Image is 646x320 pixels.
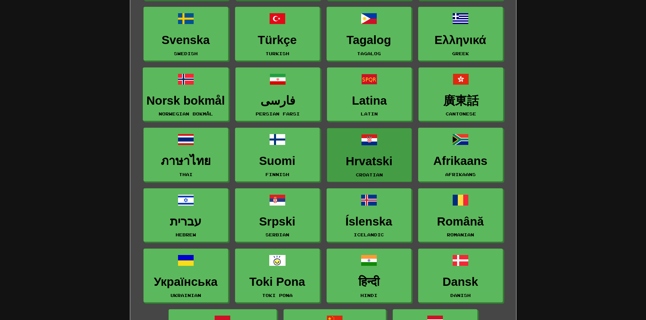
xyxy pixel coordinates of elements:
[331,155,408,168] h3: Hrvatski
[235,128,320,182] a: SuomiFinnish
[146,94,225,107] h3: Norsk bokmål
[447,232,474,237] small: Romanian
[327,67,412,121] a: LatinaLatin
[422,154,499,168] h3: Afrikaans
[418,128,503,182] a: AfrikaansAfrikaans
[361,111,378,116] small: Latin
[360,293,377,298] small: Hindi
[143,188,228,242] a: עבריתHebrew
[330,34,408,47] h3: Tagalog
[235,67,320,121] a: فارسیPersian Farsi
[327,128,412,182] a: HrvatskiCroatian
[266,51,289,56] small: Turkish
[235,249,320,302] a: Toki PonaToki Pona
[418,7,503,61] a: ΕλληνικάGreek
[143,67,229,121] a: Norsk bokmålNorwegian Bokmål
[445,172,476,177] small: Afrikaans
[159,111,213,116] small: Norwegian Bokmål
[239,94,316,107] h3: فارسی
[239,154,316,168] h3: Suomi
[174,51,198,56] small: Swedish
[147,275,224,289] h3: Українська
[239,275,316,289] h3: Toki Pona
[143,249,228,302] a: УкраїнськаUkrainian
[331,94,408,107] h3: Latina
[179,172,193,177] small: Thai
[256,111,300,116] small: Persian Farsi
[330,275,408,289] h3: हिन्दी
[422,34,499,47] h3: Ελληνικά
[143,128,228,182] a: ภาษาไทยThai
[422,94,500,107] h3: 廣東話
[147,154,224,168] h3: ภาษาไทย
[262,293,293,298] small: Toki Pona
[143,7,228,61] a: SvenskaSwedish
[327,188,411,242] a: ÍslenskaIcelandic
[266,172,289,177] small: Finnish
[356,172,383,177] small: Croatian
[422,275,499,289] h3: Dansk
[147,34,224,47] h3: Svenska
[418,249,503,302] a: DanskDanish
[327,249,411,302] a: हिन्दीHindi
[239,215,316,228] h3: Srpski
[422,215,499,228] h3: Română
[327,7,411,61] a: TagalogTagalog
[235,188,320,242] a: SrpskiSerbian
[418,67,503,121] a: 廣東話Cantonese
[235,7,320,61] a: TürkçeTurkish
[446,111,476,116] small: Cantonese
[147,215,224,228] h3: עברית
[452,51,469,56] small: Greek
[176,232,196,237] small: Hebrew
[357,51,381,56] small: Tagalog
[330,215,408,228] h3: Íslenska
[450,293,471,298] small: Danish
[171,293,201,298] small: Ukrainian
[239,34,316,47] h3: Türkçe
[266,232,289,237] small: Serbian
[354,232,384,237] small: Icelandic
[418,188,503,242] a: RomânăRomanian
